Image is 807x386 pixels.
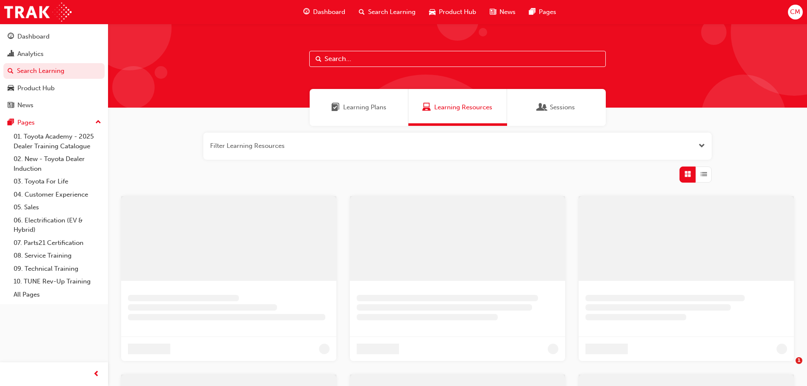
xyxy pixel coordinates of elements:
div: Pages [17,118,35,128]
button: CM [788,5,803,19]
span: Learning Resources [422,103,431,112]
a: Dashboard [3,29,105,44]
div: News [17,100,33,110]
a: SessionsSessions [507,89,606,126]
span: Sessions [538,103,546,112]
span: prev-icon [93,369,100,380]
iframe: Intercom live chat [778,357,799,378]
span: news-icon [8,102,14,109]
span: Sessions [550,103,575,112]
input: Search... [309,51,606,67]
a: 01. Toyota Academy - 2025 Dealer Training Catalogue [10,130,105,153]
a: 07. Parts21 Certification [10,236,105,250]
a: 08. Service Training [10,249,105,262]
a: Learning PlansLearning Plans [310,89,408,126]
a: All Pages [10,288,105,301]
button: Pages [3,115,105,131]
a: 03. Toyota For Life [10,175,105,188]
span: pages-icon [8,119,14,127]
a: News [3,97,105,113]
span: Pages [539,7,556,17]
button: DashboardAnalyticsSearch LearningProduct HubNews [3,27,105,115]
span: CM [790,7,800,17]
span: up-icon [95,117,101,128]
span: car-icon [429,7,435,17]
span: Search Learning [368,7,416,17]
span: news-icon [490,7,496,17]
span: guage-icon [8,33,14,41]
a: 09. Technical Training [10,262,105,275]
span: car-icon [8,85,14,92]
span: News [499,7,516,17]
span: Learning Resources [434,103,492,112]
span: 1 [796,357,802,364]
a: Search Learning [3,63,105,79]
a: 04. Customer Experience [10,188,105,201]
div: Analytics [17,49,44,59]
span: Product Hub [439,7,476,17]
span: search-icon [359,7,365,17]
span: Learning Plans [331,103,340,112]
span: guage-icon [303,7,310,17]
button: Open the filter [699,141,705,151]
span: List [701,169,707,179]
a: news-iconNews [483,3,522,21]
a: 06. Electrification (EV & Hybrid) [10,214,105,236]
span: Search [316,54,322,64]
a: 10. TUNE Rev-Up Training [10,275,105,288]
a: car-iconProduct Hub [422,3,483,21]
a: pages-iconPages [522,3,563,21]
img: Trak [4,3,72,22]
a: Product Hub [3,81,105,96]
a: 02. New - Toyota Dealer Induction [10,153,105,175]
a: 05. Sales [10,201,105,214]
a: Learning ResourcesLearning Resources [408,89,507,126]
a: Analytics [3,46,105,62]
div: Dashboard [17,32,50,42]
a: guage-iconDashboard [297,3,352,21]
a: search-iconSearch Learning [352,3,422,21]
span: chart-icon [8,50,14,58]
span: pages-icon [529,7,535,17]
span: Grid [685,169,691,179]
span: Dashboard [313,7,345,17]
div: Product Hub [17,83,55,93]
span: Learning Plans [343,103,386,112]
span: search-icon [8,67,14,75]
